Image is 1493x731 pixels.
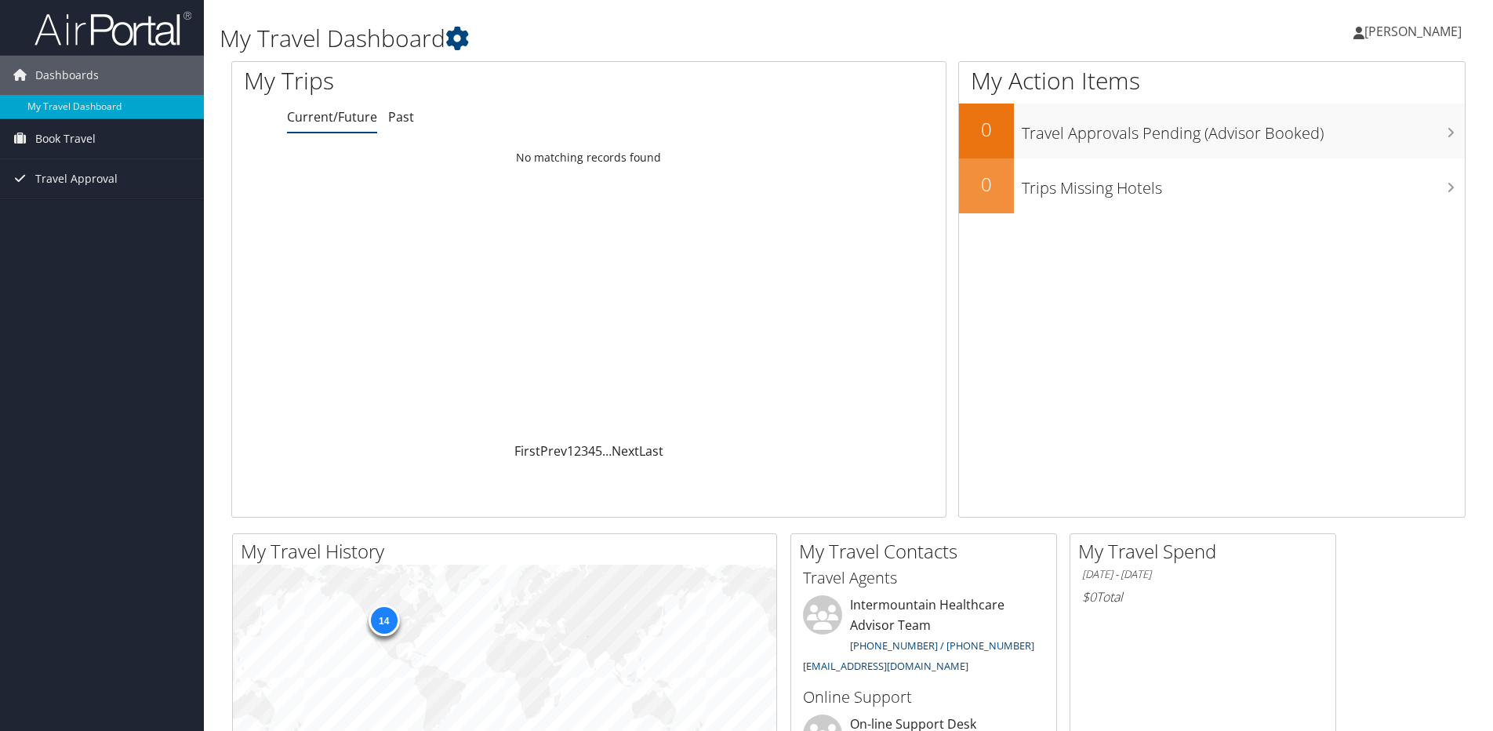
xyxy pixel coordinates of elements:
a: 0Trips Missing Hotels [959,158,1465,213]
a: [PERSON_NAME] [1353,8,1477,55]
h2: 0 [959,116,1014,143]
span: [PERSON_NAME] [1364,23,1462,40]
a: Current/Future [287,108,377,125]
a: Next [612,442,639,460]
a: 1 [567,442,574,460]
img: airportal-logo.png [35,10,191,47]
a: 2 [574,442,581,460]
a: Prev [540,442,567,460]
h1: My Trips [244,64,637,97]
a: Last [639,442,663,460]
a: 4 [588,442,595,460]
h3: Trips Missing Hotels [1022,169,1465,199]
h1: My Action Items [959,64,1465,97]
span: Travel Approval [35,159,118,198]
a: 3 [581,442,588,460]
h2: My Travel Contacts [799,538,1056,565]
a: First [514,442,540,460]
span: … [602,442,612,460]
span: Book Travel [35,119,96,158]
h6: Total [1082,588,1324,606]
h3: Travel Approvals Pending (Advisor Booked) [1022,115,1465,144]
span: Dashboards [35,56,99,95]
h3: Travel Agents [803,567,1044,589]
span: $0 [1082,588,1096,606]
td: No matching records found [232,144,946,172]
h2: 0 [959,171,1014,198]
a: [EMAIL_ADDRESS][DOMAIN_NAME] [803,659,968,673]
a: Past [388,108,414,125]
h3: Online Support [803,686,1044,708]
h6: [DATE] - [DATE] [1082,567,1324,582]
a: [PHONE_NUMBER] / [PHONE_NUMBER] [850,638,1034,653]
a: 5 [595,442,602,460]
h2: My Travel History [241,538,776,565]
a: 0Travel Approvals Pending (Advisor Booked) [959,104,1465,158]
li: Intermountain Healthcare Advisor Team [795,595,1052,679]
div: 14 [368,604,399,635]
h2: My Travel Spend [1078,538,1335,565]
h1: My Travel Dashboard [220,22,1058,55]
